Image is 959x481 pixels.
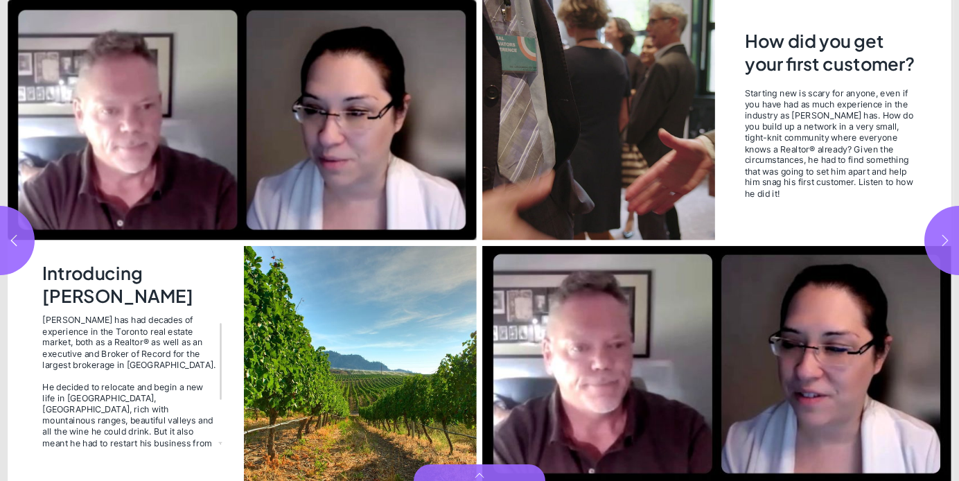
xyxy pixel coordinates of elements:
[42,262,220,306] h2: Introducing [PERSON_NAME]
[42,315,217,370] div: [PERSON_NAME] has had decades of experience in the Toronto real estate market, both as a Realtor®...
[745,30,917,78] h2: How did you get your first customer?
[745,87,913,199] span: Starting new is scary for anyone, even if you have had as much experience in the industry as [PER...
